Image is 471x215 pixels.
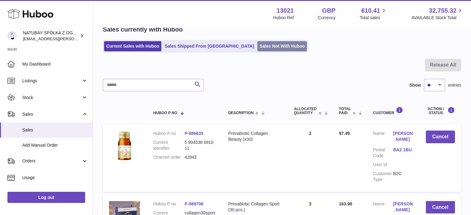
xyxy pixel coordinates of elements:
[22,158,81,164] span: Orders
[393,147,413,153] a: BA2 1BU
[373,201,393,214] dt: Name
[153,131,185,136] dt: Huboo P no
[373,162,393,168] dt: User Id
[153,201,185,207] dt: Huboo P no
[288,124,333,191] td: 2
[22,78,81,84] span: Listings
[185,154,216,160] dd: 42843
[22,127,88,133] span: Sales
[318,15,336,21] div: Currency
[22,142,88,148] span: Add Manual Order
[257,41,307,51] a: Sales Not With Huboo
[153,140,185,151] dt: Current identifier
[360,6,387,21] a: 610.41 Total sales
[185,201,203,206] a: P-989708
[409,82,421,88] label: Show
[373,107,413,115] div: Customer
[426,201,455,214] button: Cancel
[360,15,387,21] span: Total sales
[448,82,461,88] span: entries
[339,131,350,136] span: 97.49
[153,154,185,160] dt: Channel order
[22,61,88,67] span: My Dashboard
[273,15,294,21] div: Huboo Ref
[339,201,352,206] span: 163.98
[22,175,88,181] span: Usage
[7,192,85,203] a: Log out
[153,111,177,115] span: Huboo P no
[163,41,256,51] a: Sales Shipped From [GEOGRAPHIC_DATA]
[23,36,124,41] span: [EMAIL_ADDRESS][PERSON_NAME][DOMAIN_NAME]
[22,111,81,117] span: Sales
[228,111,254,115] span: Description
[411,15,464,21] span: AVAILABLE Stock Total
[104,41,161,51] a: Current Sales with Huboo
[429,6,456,15] span: 32,755.32
[228,201,281,213] div: Primabiotic Collagen Sport (30 pcs.)
[185,140,216,151] dd: 5 904538 691011
[393,201,413,213] a: [PERSON_NAME]
[23,30,79,42] div: NATUBAY SPÓŁKA Z OGRANICZONĄ ODPOWIEDZIALNOŚCIĄ
[277,6,294,15] strong: 13021
[22,95,81,101] span: Stock
[7,31,17,41] img: kacper.antkowski@natubay.pl
[373,147,393,159] dt: Postal Code
[426,107,455,115] div: Action / Status
[185,131,203,136] a: P-886635
[361,6,380,15] span: 610.41
[373,171,393,183] dt: Customer Type
[103,25,183,34] h2: Sales currently with Huboo
[322,6,335,15] strong: GBP
[228,131,281,142] div: Primabiotic Collagen Beauty (x30)
[109,131,140,161] img: 130211698054880.jpg
[393,131,413,142] a: [PERSON_NAME]
[339,107,351,115] span: Total paid
[393,171,413,183] dd: B2C
[411,6,464,21] a: 32,755.32 AVAILABLE Stock Total
[373,131,393,144] dt: Name
[426,131,455,143] button: Cancel
[294,107,317,115] span: ALLOCATED Quantity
